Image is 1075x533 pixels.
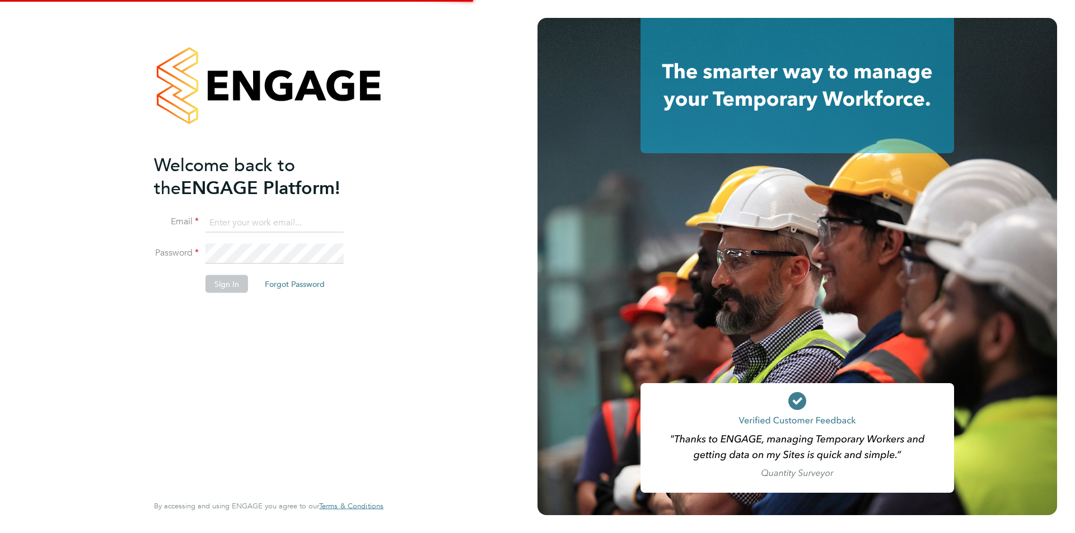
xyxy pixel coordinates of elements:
span: Welcome back to the [154,154,295,199]
a: Terms & Conditions [319,502,384,511]
h2: ENGAGE Platform! [154,153,372,199]
label: Email [154,216,199,228]
button: Sign In [205,275,248,293]
input: Enter your work email... [205,213,344,233]
span: By accessing and using ENGAGE you agree to our [154,501,384,511]
button: Forgot Password [256,275,334,293]
label: Password [154,247,199,259]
